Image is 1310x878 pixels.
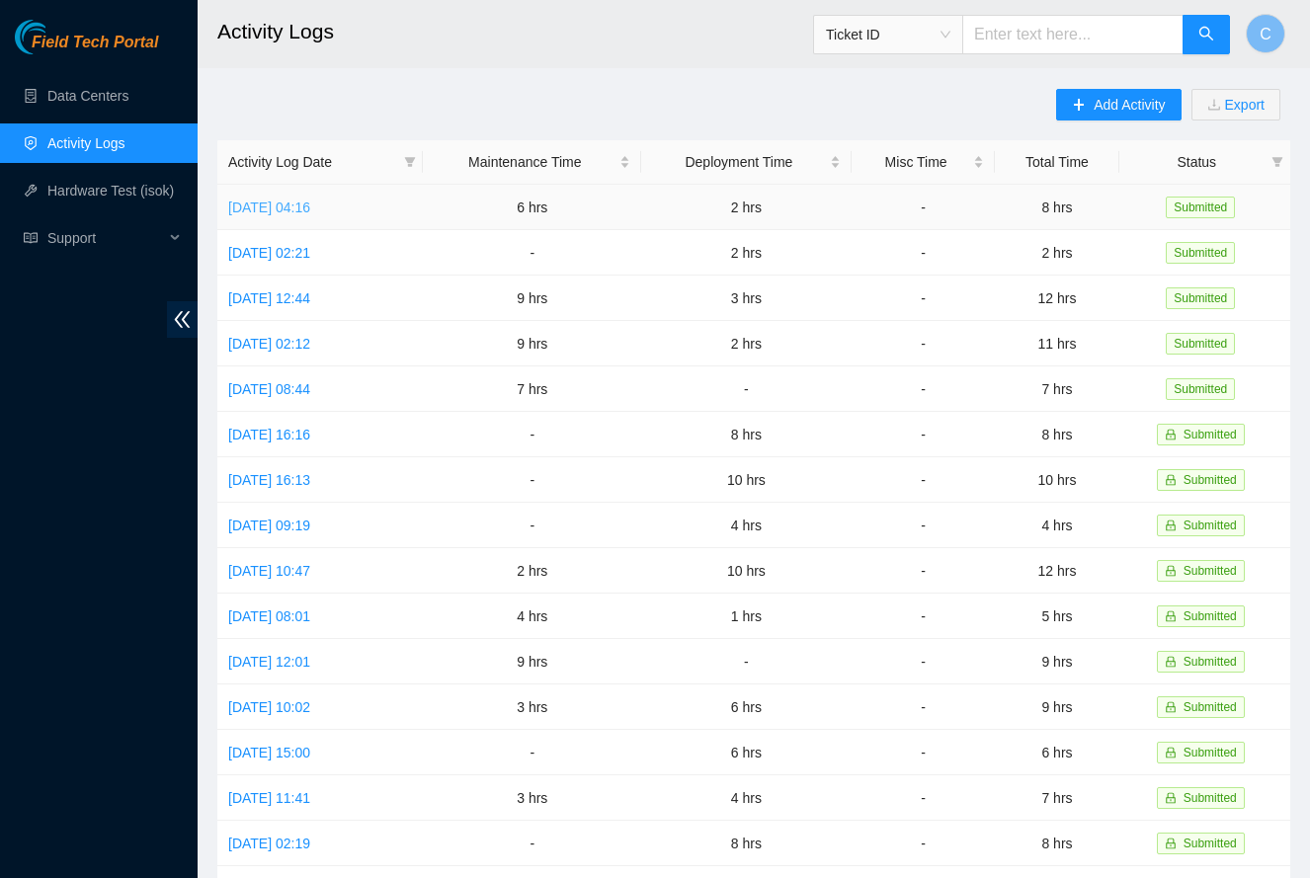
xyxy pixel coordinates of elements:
a: [DATE] 11:41 [228,790,310,806]
td: 8 hrs [641,412,852,457]
td: - [852,412,996,457]
td: 11 hrs [995,321,1118,366]
td: - [423,730,641,775]
span: lock [1165,519,1177,531]
span: Submitted [1184,837,1237,850]
span: Support [47,218,164,258]
a: [DATE] 02:19 [228,836,310,851]
td: - [852,594,996,639]
span: Submitted [1184,700,1237,714]
span: lock [1165,565,1177,577]
td: 8 hrs [995,185,1118,230]
td: - [852,684,996,730]
span: lock [1165,792,1177,804]
td: 12 hrs [995,548,1118,594]
td: 10 hrs [641,457,852,503]
span: filter [1271,156,1283,168]
td: - [423,457,641,503]
span: Submitted [1184,473,1237,487]
td: - [423,230,641,276]
td: - [852,230,996,276]
a: [DATE] 02:12 [228,336,310,352]
td: 10 hrs [995,457,1118,503]
a: [DATE] 09:19 [228,518,310,533]
a: [DATE] 10:02 [228,699,310,715]
span: lock [1165,656,1177,668]
td: 6 hrs [641,684,852,730]
span: lock [1165,747,1177,758]
span: filter [400,147,420,177]
a: [DATE] 02:21 [228,245,310,261]
img: Akamai Technologies [15,20,100,54]
td: 4 hrs [995,503,1118,548]
button: plusAdd Activity [1056,89,1181,120]
button: C [1246,14,1285,53]
td: 2 hrs [641,185,852,230]
td: 2 hrs [995,230,1118,276]
span: Add Activity [1094,94,1165,116]
span: filter [404,156,416,168]
span: double-left [167,301,198,338]
td: - [423,821,641,866]
span: Activity Log Date [228,151,396,173]
td: 3 hrs [641,276,852,321]
a: [DATE] 12:01 [228,654,310,670]
a: [DATE] 16:16 [228,427,310,442]
span: Field Tech Portal [32,34,158,52]
a: Akamai TechnologiesField Tech Portal [15,36,158,61]
a: Activity Logs [47,135,125,151]
a: Data Centers [47,88,128,104]
td: - [641,639,852,684]
td: 2 hrs [641,230,852,276]
a: [DATE] 04:16 [228,200,310,215]
td: - [852,548,996,594]
td: 9 hrs [423,276,641,321]
span: Submitted [1184,609,1237,623]
td: 12 hrs [995,276,1118,321]
td: 7 hrs [423,366,641,412]
td: 1 hrs [641,594,852,639]
td: 3 hrs [423,684,641,730]
span: filter [1268,147,1287,177]
span: Submitted [1184,655,1237,669]
td: - [641,366,852,412]
a: [DATE] 16:13 [228,472,310,488]
td: 6 hrs [423,185,641,230]
td: - [852,503,996,548]
td: - [852,821,996,866]
span: Submitted [1166,197,1235,218]
td: 9 hrs [423,321,641,366]
td: 9 hrs [995,684,1118,730]
th: Total Time [995,140,1118,185]
td: 2 hrs [423,548,641,594]
span: Status [1130,151,1264,173]
td: 10 hrs [641,548,852,594]
span: lock [1165,838,1177,849]
span: lock [1165,610,1177,622]
td: 9 hrs [995,639,1118,684]
button: downloadExport [1191,89,1280,120]
td: - [852,366,996,412]
span: search [1198,26,1214,44]
span: lock [1165,701,1177,713]
span: lock [1165,429,1177,440]
span: C [1260,22,1271,46]
a: [DATE] 08:01 [228,608,310,624]
button: search [1183,15,1230,54]
span: Submitted [1166,242,1235,264]
td: 7 hrs [995,366,1118,412]
span: Submitted [1166,287,1235,309]
td: - [852,321,996,366]
span: plus [1072,98,1086,114]
td: - [852,730,996,775]
span: Submitted [1166,333,1235,355]
span: Submitted [1166,378,1235,400]
td: 5 hrs [995,594,1118,639]
td: 4 hrs [423,594,641,639]
a: [DATE] 10:47 [228,563,310,579]
a: [DATE] 12:44 [228,290,310,306]
td: 8 hrs [641,821,852,866]
td: - [852,276,996,321]
td: - [852,775,996,821]
td: 3 hrs [423,775,641,821]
